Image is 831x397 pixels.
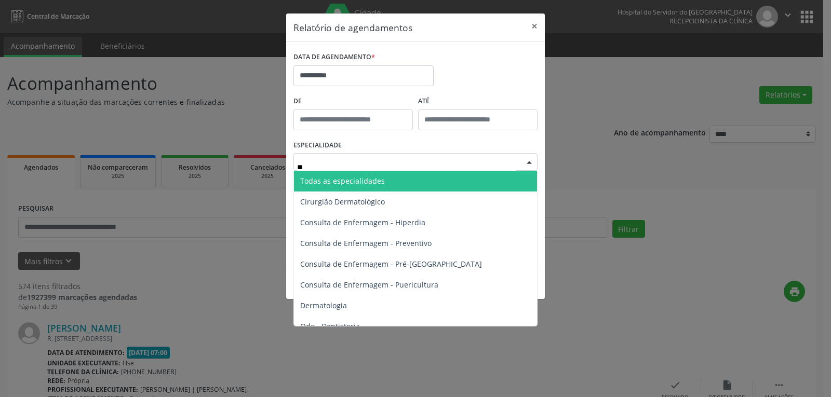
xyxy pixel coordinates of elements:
label: ESPECIALIDADE [293,138,342,154]
label: DATA DE AGENDAMENTO [293,49,375,65]
label: ATÉ [418,93,538,109]
span: Cirurgião Dermatológico [300,197,385,207]
h5: Relatório de agendamentos [293,21,412,34]
span: Consulta de Enfermagem - Puericultura [300,280,438,290]
span: Todas as especialidades [300,176,385,186]
span: Dermatologia [300,300,347,310]
span: Consulta de Enfermagem - Hiperdia [300,217,425,227]
label: De [293,93,413,109]
span: Consulta de Enfermagem - Preventivo [300,238,432,248]
span: Odo.- Dentisteria [300,321,360,331]
button: Close [524,13,545,39]
span: Consulta de Enfermagem - Pré-[GEOGRAPHIC_DATA] [300,259,482,269]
